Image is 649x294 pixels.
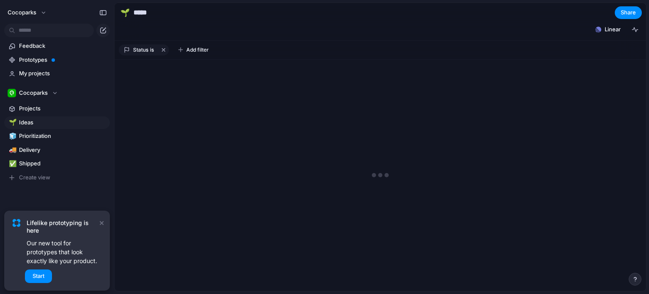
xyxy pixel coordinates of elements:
[19,146,107,154] span: Delivery
[96,217,106,228] button: Dismiss
[9,118,15,127] div: 🌱
[4,171,110,184] button: Create view
[8,159,16,168] button: ✅
[4,40,110,52] a: Feedback
[148,45,155,55] button: is
[4,157,110,170] a: ✅Shipped
[19,159,107,168] span: Shipped
[19,42,107,50] span: Feedback
[615,6,642,19] button: Share
[4,87,110,99] button: Cocoparks
[4,6,51,19] button: Cocoparks
[120,7,130,18] div: 🌱
[133,46,148,54] span: Status
[592,23,624,36] button: Linear
[19,56,107,64] span: Prototypes
[9,159,15,169] div: ✅
[33,272,44,280] span: Start
[19,132,107,140] span: Prioritization
[25,269,52,283] button: Start
[19,118,107,127] span: Ideas
[9,145,15,155] div: 🚚
[4,144,110,157] a: 🚚Delivery
[173,44,214,56] button: Add filter
[605,25,621,34] span: Linear
[4,116,110,129] a: 🌱Ideas
[8,118,16,127] button: 🌱
[27,219,97,234] span: Lifelike prototyping is here
[8,132,16,140] button: 🧊
[621,8,636,17] span: Share
[4,67,110,80] a: My projects
[4,102,110,115] a: Projects
[9,132,15,141] div: 🧊
[150,46,154,54] span: is
[4,130,110,143] a: 🧊Prioritization
[19,104,107,113] span: Projects
[118,6,132,19] button: 🌱
[8,146,16,154] button: 🚚
[4,54,110,66] a: Prototypes
[186,46,209,54] span: Add filter
[19,173,50,182] span: Create view
[19,89,48,97] span: Cocoparks
[19,69,107,78] span: My projects
[27,239,97,265] span: Our new tool for prototypes that look exactly like your product.
[8,8,36,17] span: Cocoparks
